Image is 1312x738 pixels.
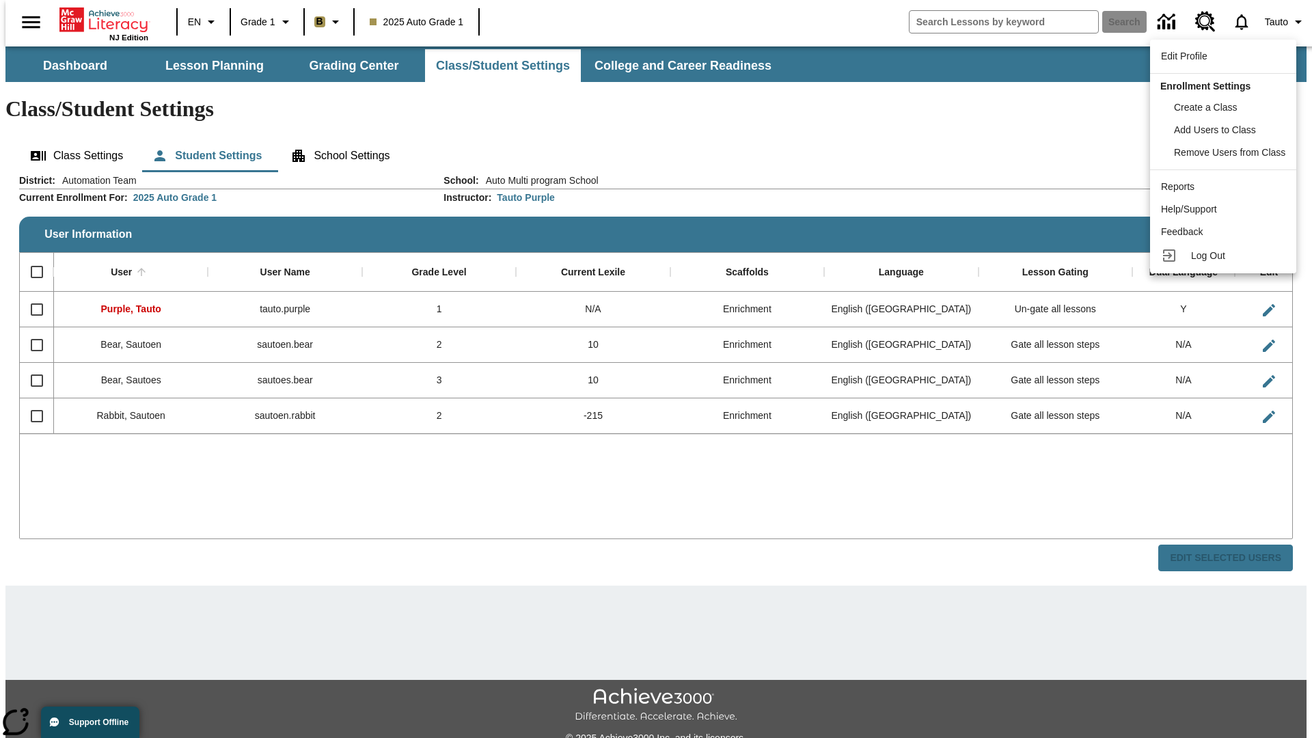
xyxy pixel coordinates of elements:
span: Create a Class [1174,102,1238,113]
span: Reports [1161,181,1194,192]
span: Log Out [1191,250,1225,261]
span: Feedback [1161,226,1203,237]
span: Add Users to Class [1174,124,1256,135]
span: Help/Support [1161,204,1217,215]
span: Remove Users from Class [1174,147,1285,158]
span: Enrollment Settings [1160,81,1250,92]
span: Edit Profile [1161,51,1207,61]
